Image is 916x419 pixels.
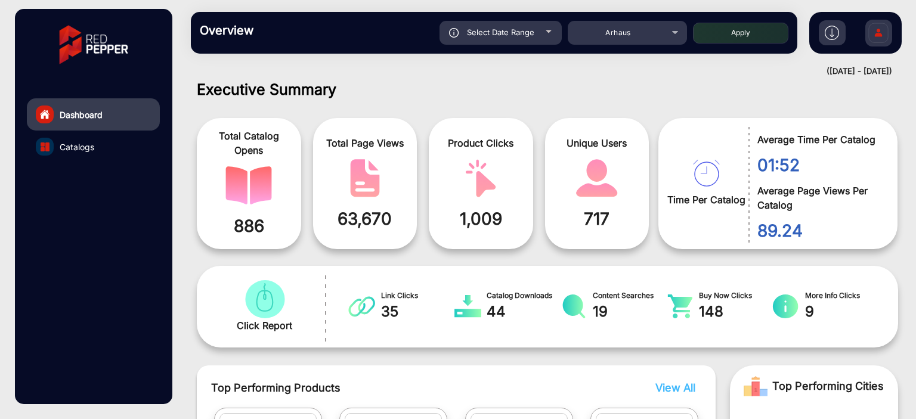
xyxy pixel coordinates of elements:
img: icon [449,28,459,38]
img: vmg-logo [51,15,137,75]
img: catalog [348,294,375,318]
span: 717 [554,206,640,231]
img: home [39,109,50,120]
span: 35 [381,301,455,322]
img: catalog [457,159,504,197]
span: Catalog Downloads [487,290,561,301]
img: Rank image [744,374,768,398]
span: Buy Now Clicks [699,290,773,301]
button: View All [652,380,692,396]
span: View All [655,381,695,394]
span: 1,009 [438,206,524,231]
img: catalog [574,159,620,197]
span: 44 [487,301,561,322]
span: 19 [593,301,667,322]
img: h2download.svg [825,26,839,40]
span: Total Catalog Opens [206,129,292,157]
a: Catalogs [27,131,160,163]
img: catalog [772,294,799,318]
span: Dashboard [60,108,103,121]
span: 886 [206,213,292,238]
span: Link Clicks [381,290,455,301]
span: 9 [805,301,879,322]
a: Dashboard [27,98,160,131]
span: Select Date Range [467,27,534,37]
img: catalog [242,280,288,318]
button: Apply [693,23,788,44]
span: Unique Users [554,136,640,150]
h1: Executive Summary [197,80,898,98]
span: Click Report [237,318,292,333]
img: catalog [693,160,720,187]
span: More Info Clicks [805,290,879,301]
span: Top Performing Cities [772,374,884,398]
img: catalog [342,159,388,197]
img: catalog [561,294,587,318]
span: Top Performing Products [211,380,583,396]
img: Sign%20Up.svg [866,14,891,55]
span: 01:52 [757,153,880,178]
span: 89.24 [757,218,880,243]
img: catalog [225,166,272,204]
span: Arhaus [605,28,630,37]
img: catalog [667,294,694,318]
div: ([DATE] - [DATE]) [179,66,892,77]
span: Content Searches [593,290,667,301]
span: Average Page Views Per Catalog [757,184,880,212]
span: Catalogs [60,141,94,153]
h3: Overview [200,23,367,38]
span: Product Clicks [438,136,524,150]
img: catalog [454,294,481,318]
span: 63,670 [322,206,409,231]
img: catalog [41,142,49,151]
span: 148 [699,301,773,322]
span: Total Page Views [322,136,409,150]
span: Average Time Per Catalog [757,132,880,147]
